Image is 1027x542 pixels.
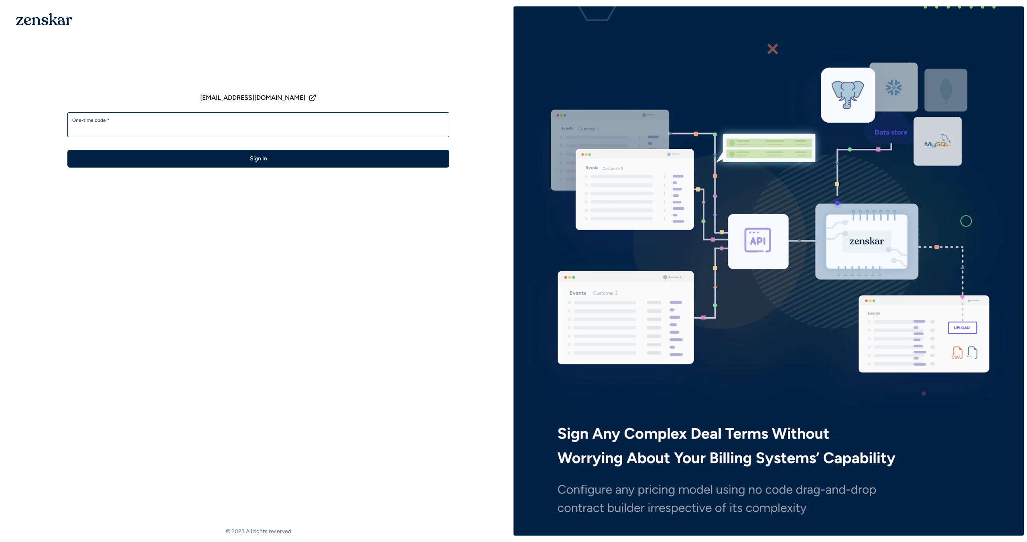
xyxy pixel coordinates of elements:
button: Sign In [67,150,449,168]
span: [EMAIL_ADDRESS][DOMAIN_NAME] [200,93,305,103]
label: One-time code * [72,117,444,123]
img: 1OGAJ2xQqyY4LXKgY66KYq0eOWRCkrZdAb3gUhuVAqdWPZE9SRJmCz+oDMSn4zDLXe31Ii730ItAGKgCKgCCgCikA4Av8PJUP... [16,13,72,25]
footer: © 2023 All rights reserved [3,528,513,536]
